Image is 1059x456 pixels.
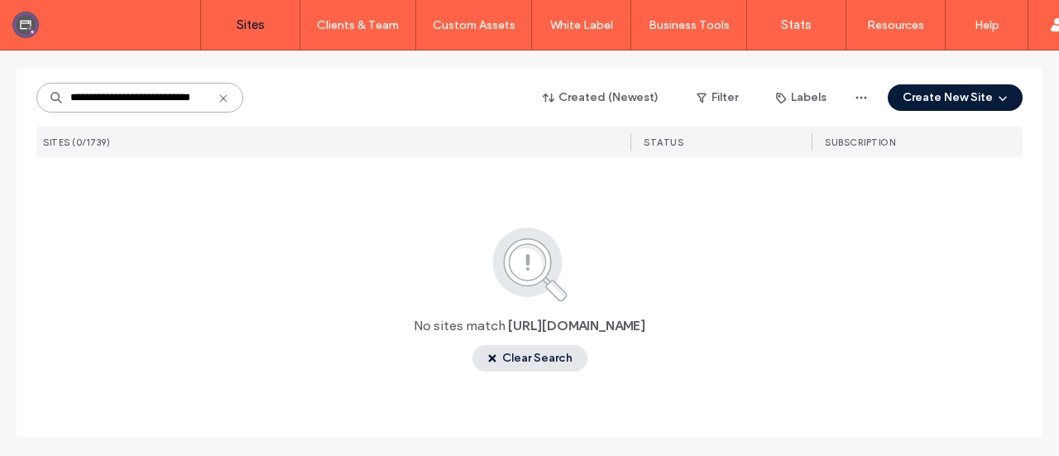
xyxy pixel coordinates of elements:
[644,137,683,148] span: STATUS
[470,224,590,304] img: search.svg
[508,317,645,335] span: [URL][DOMAIN_NAME]
[825,137,895,148] span: SUBSCRIPTION
[37,12,71,26] span: Help
[975,18,999,32] label: Help
[414,317,506,335] span: No sites match
[680,84,755,111] button: Filter
[317,18,399,32] label: Clients & Team
[472,345,587,372] button: Clear Search
[43,137,110,148] span: SITES (0/1739)
[529,84,673,111] button: Created (Newest)
[781,17,812,32] label: Stats
[867,18,924,32] label: Resources
[649,18,730,32] label: Business Tools
[888,84,1023,111] button: Create New Site
[761,84,841,111] button: Labels
[550,18,613,32] label: White Label
[433,18,515,32] label: Custom Assets
[237,17,265,32] label: Sites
